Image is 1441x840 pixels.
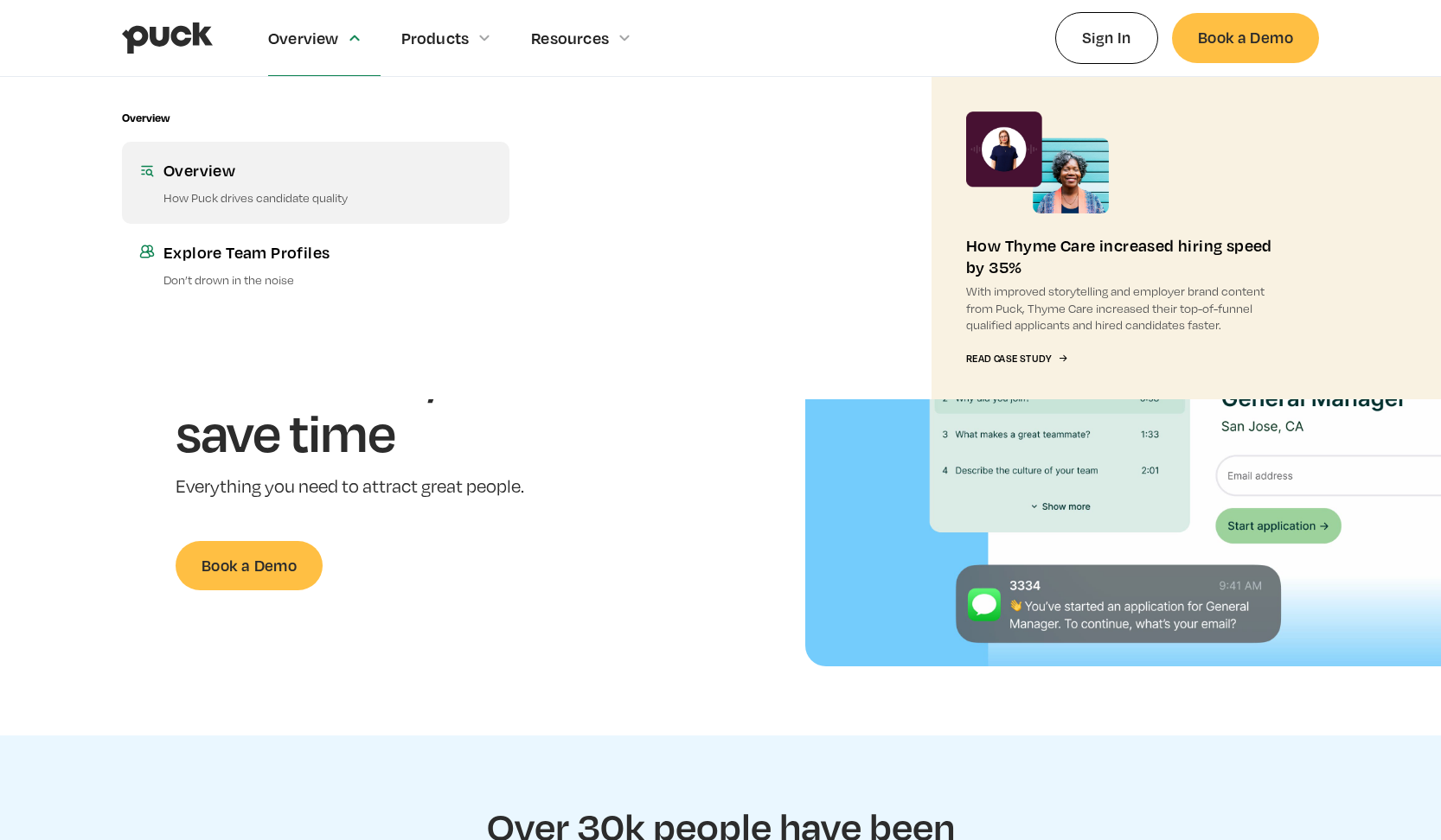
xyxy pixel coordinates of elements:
a: Book a Demo [1172,13,1319,62]
div: Overview [122,111,170,124]
a: OverviewHow Puck drives candidate quality [122,142,509,223]
div: Overview [268,29,339,48]
p: With improved storytelling and employer brand content from Puck, Thyme Care increased their top-o... [966,283,1284,333]
a: Explore Team ProfilesDon’t drown in the noise [122,224,509,305]
h1: Get quality candidates, and save time [176,290,586,461]
div: Read Case Study [966,353,1051,365]
div: Resources [531,29,609,48]
p: Everything you need to attract great people. [176,474,586,500]
a: Sign In [1055,12,1158,63]
div: Explore Team Profiles [163,241,492,263]
p: How Puck drives candidate quality [163,189,492,206]
div: How Thyme Care increased hiring speed by 35% [966,234,1284,277]
div: Overview [163,159,492,181]
p: Don’t drown in the noise [163,271,492,288]
a: How Thyme Care increased hiring speed by 35%With improved storytelling and employer brand content... [932,77,1319,399]
div: Products [401,29,470,48]
a: Book a Demo [176,541,323,590]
